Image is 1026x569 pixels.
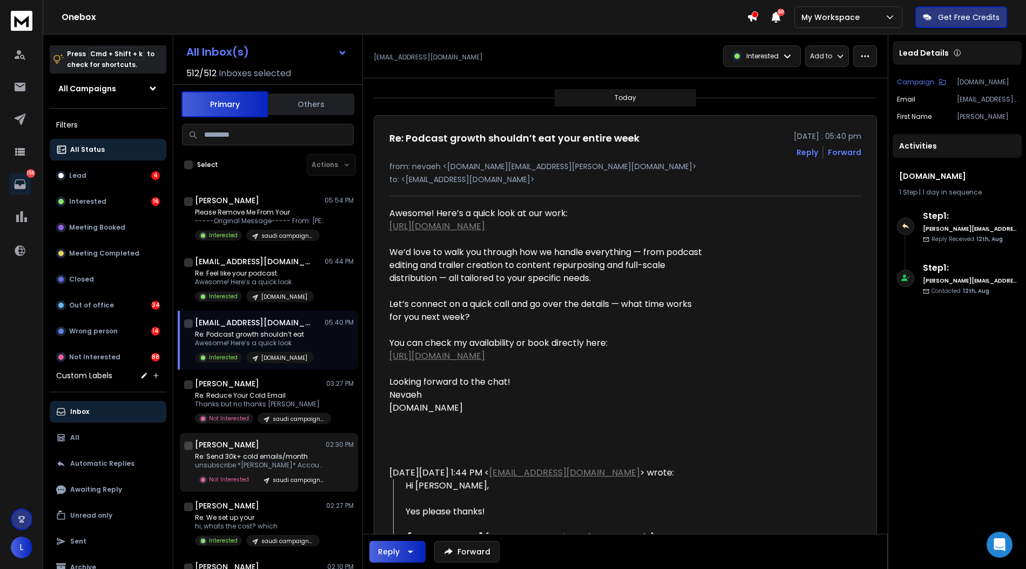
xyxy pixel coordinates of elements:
[406,505,705,518] div: Yes please thanks!
[50,269,166,290] button: Closed
[938,12,1000,23] p: Get Free Credits
[209,231,238,239] p: Interested
[195,217,325,225] p: -----Original Message----- From: [PERSON_NAME]
[325,257,354,266] p: 05:44 PM
[195,195,259,206] h1: [PERSON_NAME]
[186,67,217,80] span: 512 / 512
[326,440,354,449] p: 02:30 PM
[151,171,160,180] div: 4
[50,78,166,99] button: All Campaigns
[195,278,314,286] p: Awesome! Here’s a quick look
[389,220,485,232] a: [URL][DOMAIN_NAME]
[897,78,946,86] button: Campaign
[70,433,79,442] p: All
[50,401,166,423] button: Inbox
[209,292,238,300] p: Interested
[794,131,861,142] p: [DATE] : 05:40 pm
[923,262,1017,275] h6: Step 1 :
[50,294,166,316] button: Out of office34
[50,320,166,342] button: Wrong person14
[195,439,259,450] h1: [PERSON_NAME]
[69,249,139,258] p: Meeting Completed
[325,318,354,327] p: 05:40 PM
[976,235,1003,243] span: 12th, Aug
[897,112,932,121] p: First Name
[923,225,1017,233] h6: [PERSON_NAME][EMAIL_ADDRESS][PERSON_NAME][DOMAIN_NAME]
[195,256,314,267] h1: [EMAIL_ADDRESS][DOMAIN_NAME]
[11,11,32,31] img: logo
[923,277,1017,285] h6: [PERSON_NAME][EMAIL_ADDRESS][PERSON_NAME][DOMAIN_NAME]
[67,49,154,70] p: Press to check for shortcuts.
[181,91,268,117] button: Primary
[50,117,166,132] h3: Filters
[893,134,1022,158] div: Activities
[209,353,238,362] p: Interested
[197,160,218,169] label: Select
[195,513,320,522] p: Re: We set up your
[195,400,325,409] p: Thanks but no thanks [PERSON_NAME]
[325,196,354,205] p: 05:54 PM
[11,537,32,558] button: L
[801,12,864,23] p: My Workspace
[50,505,166,526] button: Unread only
[195,269,314,278] p: Re: Feel like your podcast
[378,546,400,557] div: Reply
[261,232,313,240] p: saudi campaign HealDNS
[69,275,94,284] p: Closed
[389,161,861,172] p: from: nevaeh <[DOMAIN_NAME][EMAIL_ADDRESS][PERSON_NAME][DOMAIN_NAME]>
[828,147,861,158] div: Forward
[178,41,356,63] button: All Inbox(s)
[932,287,989,295] p: Contacted
[489,466,640,479] a: [EMAIL_ADDRESS][DOMAIN_NAME]
[389,207,705,414] div: Awesome! Here’s a quick look at our work: We’d love to walk you through how we handle everything ...
[69,223,125,232] p: Meeting Booked
[195,522,320,531] p: hi, whats the cost? which
[915,6,1007,28] button: Get Free Credits
[261,354,307,362] p: [DOMAIN_NAME]
[899,48,949,58] p: Lead Details
[389,466,705,479] div: [DATE][DATE] 1:44 PM < > wrote:
[957,112,1017,121] p: [PERSON_NAME]
[261,537,313,545] p: saudi campaign HealDNS
[186,46,249,57] h1: All Inbox(s)
[69,301,114,310] p: Out of office
[58,83,116,94] h1: All Campaigns
[195,461,325,470] p: unsubscribe *[PERSON_NAME]* Account Director,
[50,217,166,238] button: Meeting Booked
[434,541,500,563] button: Forward
[777,9,785,16] span: 50
[195,317,314,328] h1: [EMAIL_ADDRESS][DOMAIN_NAME]
[615,93,636,102] p: Today
[374,53,483,62] p: [EMAIL_ADDRESS][DOMAIN_NAME]
[69,327,118,336] p: Wrong person
[209,414,249,423] p: Not Interested
[50,165,166,186] button: Lead4
[389,174,861,185] p: to: <[EMAIL_ADDRESS][DOMAIN_NAME]>
[957,78,1017,86] p: [DOMAIN_NAME]
[897,78,934,86] p: Campaign
[273,415,325,423] p: saudi campaign HealDNS
[62,11,747,24] h1: Onebox
[195,208,325,217] p: Please Remove Me From Your
[389,131,639,146] h1: Re: Podcast growth shouldn’t eat your entire week
[219,67,291,80] h3: Inboxes selected
[70,511,112,520] p: Unread only
[746,52,779,61] p: Interested
[50,243,166,264] button: Meeting Completed
[922,188,982,197] span: 1 day in sequence
[957,95,1017,104] p: [EMAIL_ADDRESS][DOMAIN_NAME]
[209,537,238,545] p: Interested
[899,188,1015,197] div: |
[151,353,160,362] div: 88
[923,210,1017,223] h6: Step 1 :
[50,427,166,448] button: All
[70,459,134,468] p: Automatic Replies
[70,485,122,494] p: Awaiting Reply
[897,95,915,104] p: Email
[273,476,325,484] p: saudi campaign HealDNS
[899,171,1015,182] h1: [DOMAIN_NAME]
[89,48,144,60] span: Cmd + Shift + k
[406,531,653,544] em: [PERSON_NAME] (CEO & Founder of QualityShot Tennis)
[50,139,166,160] button: All Status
